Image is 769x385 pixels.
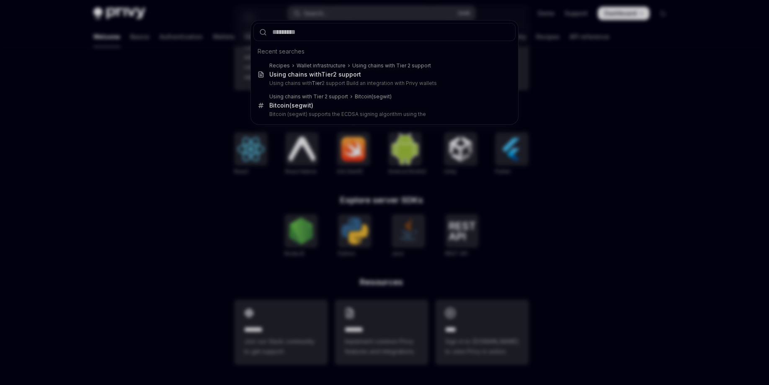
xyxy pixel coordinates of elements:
p: Using chains with 2 support Build an integration with Privy wallets [269,80,498,87]
div: Wallet infrastructure [297,62,346,69]
p: Bitcoin (segwit) supports the ECDSA signing algorithm using the [269,111,498,118]
div: Using chains with 2 support [269,71,361,78]
b: Bitcoin [355,93,372,100]
span: Recent searches [258,47,305,56]
b: Tier [321,71,333,78]
div: Using chains with Tier 2 support [269,93,348,100]
div: Recipes [269,62,290,69]
div: (segwit) [269,102,313,109]
b: Bitcoin [269,102,289,109]
div: (segwit) [355,93,392,100]
div: Using chains with Tier 2 support [352,62,431,69]
b: Tier [312,80,322,86]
